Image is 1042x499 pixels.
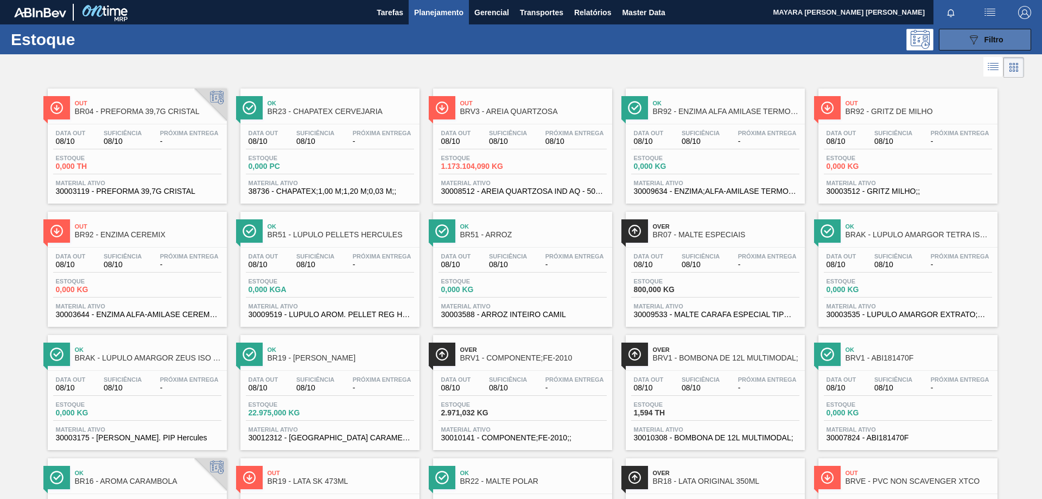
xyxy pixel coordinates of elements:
span: Suficiência [104,130,142,136]
span: Estoque [249,278,325,285]
span: BR19 - MALTE CORONA [268,354,414,362]
span: Próxima Entrega [931,130,989,136]
span: 08/10 [296,384,334,392]
span: - [545,384,604,392]
span: Data out [827,376,856,383]
button: Filtro [939,29,1031,50]
span: Ok [460,470,607,476]
img: Ícone [243,348,256,361]
span: Data out [56,376,86,383]
img: Ícone [435,224,449,238]
span: Data out [634,253,664,260]
img: Ícone [628,224,641,238]
span: Ok [268,100,414,106]
span: 08/10 [441,261,471,269]
span: Próxima Entrega [545,253,604,260]
span: Data out [827,130,856,136]
a: ÍconeOkBRV1 - ABI181470FData out08/10Suficiência08/10Próxima Entrega-Estoque0,000 KGMaterial ativ... [810,327,1003,450]
span: Suficiência [296,253,334,260]
span: Material ativo [441,180,604,186]
button: Notificações [933,5,968,20]
span: 0,000 KG [56,409,132,417]
span: Data out [441,376,471,383]
img: Ícone [50,101,63,115]
span: BR18 - LATA ORIGINAL 350ML [653,477,799,485]
span: 08/10 [56,384,86,392]
span: Material ativo [441,303,604,309]
span: Próxima Entrega [353,376,411,383]
span: 08/10 [874,137,912,146]
span: 08/10 [104,261,142,269]
span: Estoque [634,278,710,285]
span: Suficiência [296,130,334,136]
span: 08/10 [682,137,720,146]
span: Data out [441,130,471,136]
span: 30007824 - ABI181470F [827,434,989,442]
img: Ícone [628,471,641,484]
span: 08/10 [682,261,720,269]
a: ÍconeOkBR19 - [PERSON_NAME]Data out08/10Suficiência08/10Próxima Entrega-Estoque22.975,000 KGMater... [232,327,425,450]
span: 30003588 - ARROZ INTEIRO CAMIL [441,311,604,319]
span: Material ativo [249,303,411,309]
span: 08/10 [827,137,856,146]
span: BR51 - ARROZ [460,231,607,239]
img: TNhmsLtSVTkK8tSr43FrP2fwEKptu5GPRR3wAAAABJRU5ErkJggg== [14,8,66,17]
span: 38736 - CHAPATEX;1,00 M;1,20 M;0,03 M;; [249,187,411,195]
a: ÍconeOkBR92 - ENZIMA ALFA AMILASE TERMOESTAVELData out08/10Suficiência08/10Próxima Entrega-Estoqu... [618,80,810,204]
a: ÍconeOkBR51 - LÚPULO PELLETS HERCULESData out08/10Suficiência08/10Próxima Entrega-Estoque0,000 KG... [232,204,425,327]
span: Transportes [520,6,563,19]
span: 1.173.104,090 KG [441,162,517,170]
span: 08/10 [56,261,86,269]
a: ÍconeOverBRV1 - COMPONENTE;FE-2010Data out08/10Suficiência08/10Próxima Entrega-Estoque2.971,032 K... [425,327,618,450]
span: Data out [56,130,86,136]
span: - [160,137,219,146]
span: Out [460,100,607,106]
span: Material ativo [827,426,989,433]
span: - [931,137,989,146]
img: Ícone [435,471,449,484]
span: Próxima Entrega [160,253,219,260]
span: 08/10 [296,261,334,269]
img: Ícone [243,471,256,484]
span: Ok [460,223,607,230]
img: Ícone [821,224,834,238]
span: 08/10 [634,261,664,269]
span: Próxima Entrega [353,253,411,260]
img: Ícone [628,101,641,115]
span: 30003535 - LUPULO AMARGOR EXTRATO;TETRA ISO EXTR;; [827,311,989,319]
span: 30010308 - BOMBONA DE 12L MULTIMODAL; [634,434,797,442]
span: Estoque [827,155,903,161]
span: Data out [634,130,664,136]
span: 0,000 TH [56,162,132,170]
a: ÍconeOutBR04 - PREFORMA 39,7G CRISTALData out08/10Suficiência08/10Próxima Entrega-Estoque0,000 TH... [40,80,232,204]
span: Ok [268,223,414,230]
span: Estoque [441,401,517,408]
span: 08/10 [296,137,334,146]
span: 30010141 - COMPONENTE;FE-2010;; [441,434,604,442]
span: Ok [75,470,221,476]
span: Estoque [56,401,132,408]
span: Ok [75,346,221,353]
span: 08/10 [489,137,527,146]
span: Ok [268,346,414,353]
span: 08/10 [441,384,471,392]
span: Próxima Entrega [738,376,797,383]
span: 08/10 [827,384,856,392]
span: Filtro [984,35,1003,44]
span: 08/10 [441,137,471,146]
span: Data out [634,376,664,383]
img: Ícone [821,101,834,115]
span: BRV1 - BOMBONA DE 12L MULTIMODAL; [653,354,799,362]
span: Material ativo [441,426,604,433]
span: 30003119 - PREFORMA 39,7G CRISTAL [56,187,219,195]
span: 08/10 [827,261,856,269]
a: ÍconeOkBR23 - CHAPATEX CERVEJARIAData out08/10Suficiência08/10Próxima Entrega-Estoque0,000 PCMate... [232,80,425,204]
img: Ícone [50,224,63,238]
span: - [738,261,797,269]
span: Data out [249,253,278,260]
span: Estoque [56,278,132,285]
span: 30009634 - ENZIMA;ALFA-AMILASE TERMOESTÁVEL;TERMAMY [634,187,797,195]
span: 30012312 - MALTA CARAMELO DE BOORTMALT BIG BAG [249,434,411,442]
span: BR04 - PREFORMA 39,7G CRISTAL [75,108,221,116]
span: 08/10 [249,384,278,392]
